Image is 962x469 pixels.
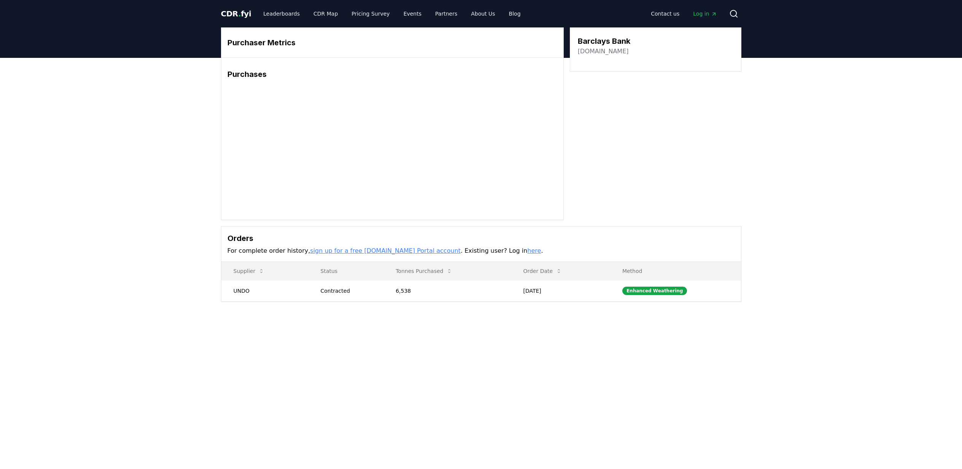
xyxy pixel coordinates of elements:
a: Pricing Survey [345,7,396,21]
p: For complete order history, . Existing user? Log in . [227,246,735,255]
a: Blog [503,7,527,21]
span: CDR fyi [221,9,251,18]
a: sign up for a free [DOMAIN_NAME] Portal account [310,247,461,254]
td: [DATE] [511,280,610,301]
nav: Main [257,7,526,21]
a: Contact us [645,7,685,21]
a: [DOMAIN_NAME] [578,47,629,56]
td: 6,538 [383,280,511,301]
button: Supplier [227,263,271,279]
a: Events [398,7,428,21]
a: CDR Map [307,7,344,21]
button: Tonnes Purchased [390,263,458,279]
a: Leaderboards [257,7,306,21]
td: UNDO [221,280,308,301]
h3: Orders [227,233,735,244]
a: here [527,247,541,254]
nav: Main [645,7,723,21]
a: Log in [687,7,723,21]
p: Method [616,267,735,275]
span: Log in [693,10,717,18]
div: Enhanced Weathering [622,287,687,295]
h3: Barclays Bank [578,35,630,47]
span: . [238,9,241,18]
h3: Purchaser Metrics [227,37,557,48]
a: CDR.fyi [221,8,251,19]
button: Order Date [517,263,568,279]
div: Contracted [321,287,378,295]
a: About Us [465,7,501,21]
p: Status [315,267,378,275]
h3: Purchases [227,69,557,80]
a: Partners [429,7,463,21]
